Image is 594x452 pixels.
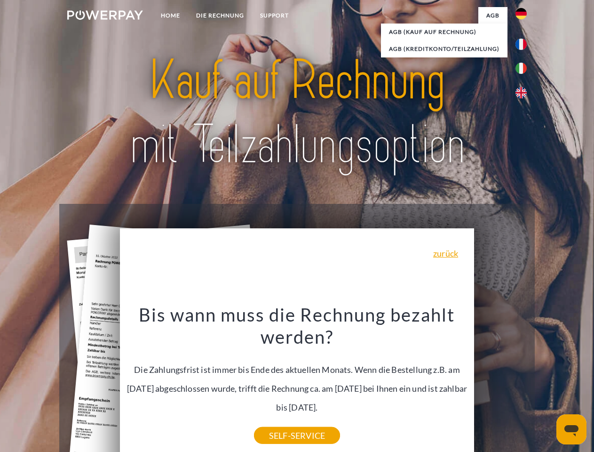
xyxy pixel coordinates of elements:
[515,8,527,19] img: de
[153,7,188,24] a: Home
[556,414,586,444] iframe: Schaltfläche zum Öffnen des Messaging-Fensters
[381,40,507,57] a: AGB (Kreditkonto/Teilzahlung)
[515,87,527,98] img: en
[188,7,252,24] a: DIE RECHNUNG
[126,303,469,436] div: Die Zahlungsfrist ist immer bis Ende des aktuellen Monats. Wenn die Bestellung z.B. am [DATE] abg...
[252,7,297,24] a: SUPPORT
[254,427,340,444] a: SELF-SERVICE
[90,45,504,180] img: title-powerpay_de.svg
[433,249,458,258] a: zurück
[515,39,527,50] img: fr
[126,303,469,348] h3: Bis wann muss die Rechnung bezahlt werden?
[515,63,527,74] img: it
[478,7,507,24] a: agb
[381,24,507,40] a: AGB (Kauf auf Rechnung)
[67,10,143,20] img: logo-powerpay-white.svg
